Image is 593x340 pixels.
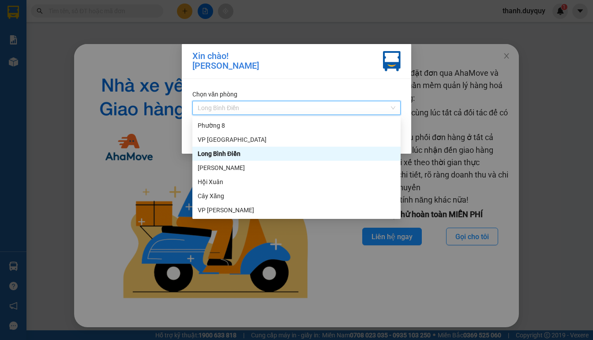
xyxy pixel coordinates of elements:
div: VP [GEOGRAPHIC_DATA] [198,135,395,144]
div: Xin chào! [PERSON_NAME] [192,51,259,71]
div: [PERSON_NAME] [198,163,395,173]
span: Long Bình Điền [198,101,395,115]
div: Hội Xuân [198,177,395,187]
div: Hội Xuân [192,175,401,189]
div: VP Cao Tốc [192,203,401,217]
div: Cây Xăng [192,189,401,203]
div: Phường 8 [192,118,401,133]
img: vxr-icon [383,51,401,71]
div: Chọn văn phòng [192,89,401,99]
div: VP Sài Gòn [192,133,401,147]
div: Vĩnh Kim [192,161,401,175]
div: Long Bình Điền [192,147,401,161]
div: Long Bình Điền [198,149,395,159]
div: Cây Xăng [198,191,395,201]
div: VP [PERSON_NAME] [198,205,395,215]
div: Phường 8 [198,121,395,130]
